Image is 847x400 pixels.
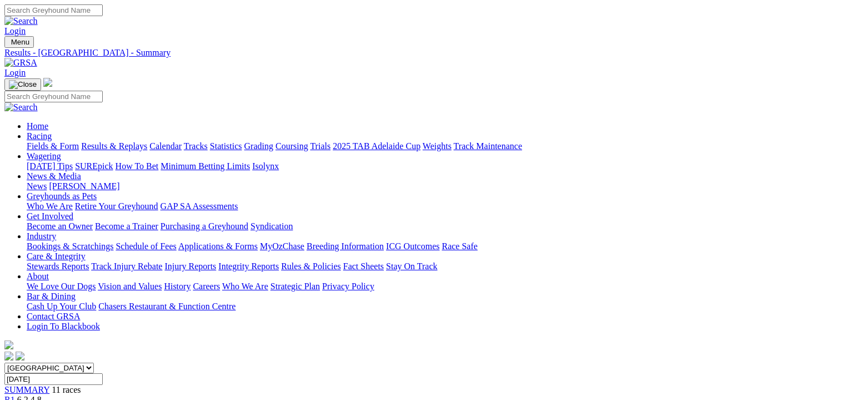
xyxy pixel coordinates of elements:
div: Bar & Dining [27,302,843,312]
div: Industry [27,241,843,251]
a: Become a Trainer [95,221,158,231]
a: Login To Blackbook [27,322,100,331]
img: logo-grsa-white.png [4,340,13,349]
a: Statistics [210,141,242,151]
input: Select date [4,373,103,385]
a: MyOzChase [260,241,304,251]
a: SUREpick [75,161,113,171]
a: Cash Up Your Club [27,302,96,311]
a: Bar & Dining [27,292,76,301]
a: Track Injury Rebate [91,261,162,271]
a: Get Involved [27,211,73,221]
a: Rules & Policies [281,261,341,271]
a: Trials [310,141,330,151]
a: [DATE] Tips [27,161,73,171]
a: GAP SA Assessments [161,201,238,211]
a: Tracks [184,141,208,151]
input: Search [4,91,103,102]
a: Strategic Plan [270,282,320,291]
img: Close [9,80,37,89]
a: Greyhounds as Pets [27,191,97,201]
a: SUMMARY [4,385,49,394]
a: Results & Replays [81,141,147,151]
span: Menu [11,38,29,46]
img: facebook.svg [4,352,13,361]
div: Wagering [27,161,843,171]
a: Schedule of Fees [116,241,176,251]
div: Greyhounds as Pets [27,201,843,211]
a: Breeding Information [307,241,384,251]
a: Track Maintenance [454,141,522,151]
a: Coursing [275,141,308,151]
a: News [27,181,47,191]
button: Toggle navigation [4,36,34,48]
img: Search [4,102,38,112]
a: Race Safe [442,241,477,251]
div: News & Media [27,181,843,191]
a: Racing [27,131,52,141]
img: GRSA [4,58,37,68]
a: Applications & Forms [178,241,258,251]
a: How To Bet [116,161,159,171]
input: Search [4,4,103,16]
a: 2025 TAB Adelaide Cup [333,141,420,151]
a: Chasers Restaurant & Function Centre [98,302,235,311]
a: Isolynx [252,161,279,171]
a: Integrity Reports [218,261,279,271]
a: Retire Your Greyhound [75,201,158,211]
a: Injury Reports [164,261,216,271]
img: twitter.svg [16,352,24,361]
a: Wagering [27,151,61,161]
a: Fact Sheets [343,261,384,271]
a: Purchasing a Greyhound [161,221,248,231]
a: Contact GRSA [27,312,80,321]
a: Privacy Policy [322,282,374,291]
a: Login [4,26,26,36]
a: History [164,282,191,291]
a: Syndication [250,221,293,231]
a: News & Media [27,171,81,181]
a: We Love Our Dogs [27,282,96,291]
img: logo-grsa-white.png [43,78,52,87]
a: Calendar [149,141,182,151]
a: [PERSON_NAME] [49,181,119,191]
span: 11 races [52,385,81,394]
a: Stewards Reports [27,261,89,271]
a: Bookings & Scratchings [27,241,113,251]
a: Results - [GEOGRAPHIC_DATA] - Summary [4,48,843,58]
a: Home [27,121,48,131]
a: Careers [193,282,220,291]
div: Racing [27,141,843,151]
a: ICG Outcomes [386,241,439,251]
a: About [27,271,49,281]
a: Weights [423,141,452,151]
a: Who We Are [27,201,73,211]
div: About [27,282,843,292]
a: Industry [27,231,56,241]
a: Become an Owner [27,221,93,231]
a: Minimum Betting Limits [161,161,250,171]
img: Search [4,16,38,26]
div: Care & Integrity [27,261,843,271]
a: Who We Are [222,282,268,291]
a: Stay On Track [386,261,437,271]
a: Care & Integrity [27,251,86,261]
button: Toggle navigation [4,78,41,91]
a: Vision and Values [98,282,162,291]
a: Login [4,68,26,77]
a: Fields & Form [27,141,79,151]
a: Grading [244,141,273,151]
div: Get Involved [27,221,843,231]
